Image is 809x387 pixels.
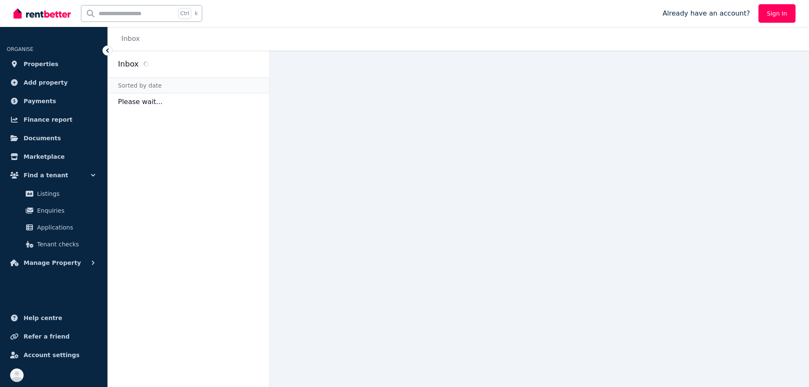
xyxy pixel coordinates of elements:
[24,96,56,106] span: Payments
[108,93,269,110] p: Please wait...
[24,115,72,125] span: Finance report
[24,350,80,360] span: Account settings
[195,10,198,17] span: k
[24,59,59,69] span: Properties
[24,77,68,88] span: Add property
[24,133,61,143] span: Documents
[24,152,64,162] span: Marketplace
[37,206,94,216] span: Enquiries
[118,58,139,70] h2: Inbox
[121,35,140,43] a: Inbox
[7,56,101,72] a: Properties
[758,4,796,23] a: Sign In
[24,170,68,180] span: Find a tenant
[13,7,71,20] img: RentBetter
[662,8,750,19] span: Already have an account?
[24,313,62,323] span: Help centre
[7,328,101,345] a: Refer a friend
[7,310,101,326] a: Help centre
[37,189,94,199] span: Listings
[7,130,101,147] a: Documents
[7,74,101,91] a: Add property
[10,236,97,253] a: Tenant checks
[7,347,101,363] a: Account settings
[7,46,33,52] span: ORGANISE
[7,148,101,165] a: Marketplace
[10,185,97,202] a: Listings
[24,258,81,268] span: Manage Property
[37,222,94,232] span: Applications
[10,219,97,236] a: Applications
[37,239,94,249] span: Tenant checks
[10,202,97,219] a: Enquiries
[7,167,101,184] button: Find a tenant
[24,331,70,342] span: Refer a friend
[7,111,101,128] a: Finance report
[7,93,101,109] a: Payments
[178,8,191,19] span: Ctrl
[7,254,101,271] button: Manage Property
[108,27,150,51] nav: Breadcrumb
[108,77,269,93] div: Sorted by date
